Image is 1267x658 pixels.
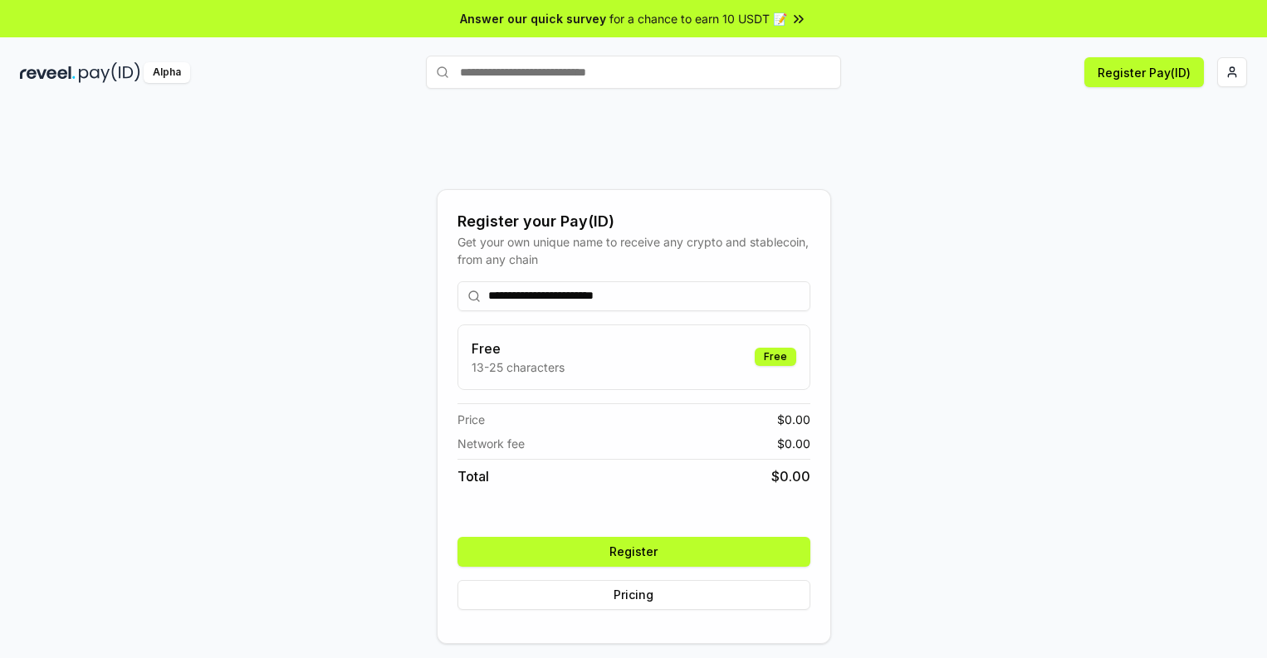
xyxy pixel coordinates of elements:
[457,580,810,610] button: Pricing
[771,466,810,486] span: $ 0.00
[457,435,525,452] span: Network fee
[472,339,565,358] h3: Free
[457,537,810,567] button: Register
[472,358,565,376] p: 13-25 characters
[457,233,810,268] div: Get your own unique name to receive any crypto and stablecoin, from any chain
[457,210,810,233] div: Register your Pay(ID)
[460,10,606,27] span: Answer our quick survey
[777,435,810,452] span: $ 0.00
[755,348,796,366] div: Free
[144,62,190,83] div: Alpha
[79,62,140,83] img: pay_id
[1084,57,1204,87] button: Register Pay(ID)
[457,411,485,428] span: Price
[457,466,489,486] span: Total
[20,62,76,83] img: reveel_dark
[777,411,810,428] span: $ 0.00
[609,10,787,27] span: for a chance to earn 10 USDT 📝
